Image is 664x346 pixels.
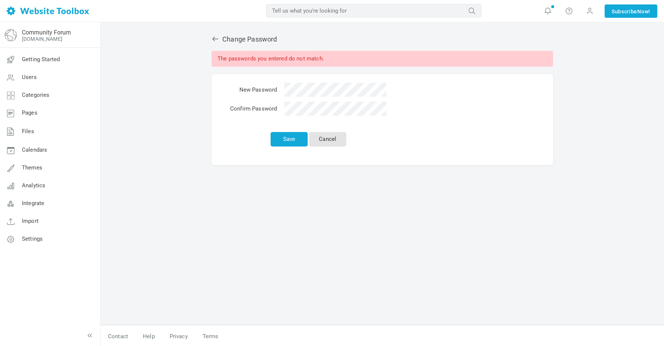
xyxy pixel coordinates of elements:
[212,51,553,67] div: The passwords you entered do not match.
[135,330,162,343] a: Help
[22,109,37,116] span: Pages
[5,29,17,41] img: globe-icon.png
[22,200,44,207] span: Integrate
[22,218,39,224] span: Import
[637,7,650,16] span: Now!
[212,35,553,43] h2: Change Password
[271,132,308,146] button: Save
[309,132,346,146] a: Cancel
[22,29,71,36] a: Community Forum
[22,128,34,135] span: Files
[605,4,657,18] a: SubscribeNow!
[226,82,281,100] td: New Password
[162,330,195,343] a: Privacy
[226,100,281,119] td: Confirm Password
[22,56,60,63] span: Getting Started
[22,36,62,42] a: [DOMAIN_NAME]
[22,235,43,242] span: Settings
[22,182,45,189] span: Analytics
[22,74,37,80] span: Users
[22,92,50,98] span: Categories
[195,330,219,343] a: Terms
[22,164,42,171] span: Themes
[22,146,47,153] span: Calendars
[266,4,481,17] input: Tell us what you're looking for
[101,330,135,343] a: Contact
